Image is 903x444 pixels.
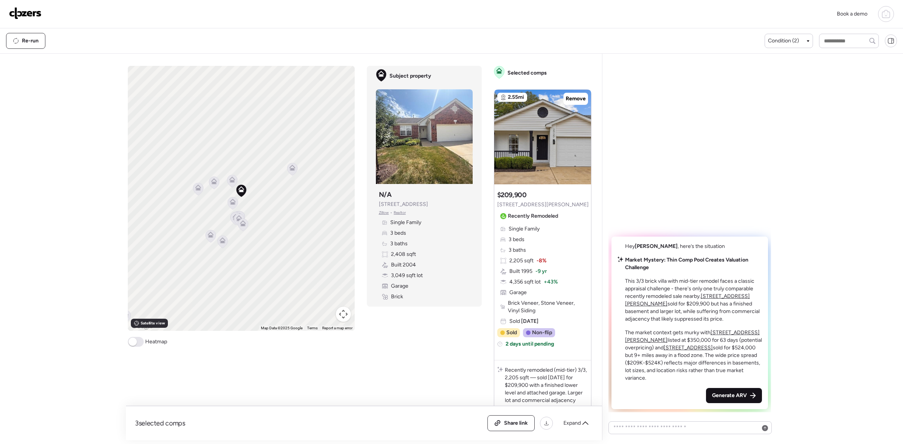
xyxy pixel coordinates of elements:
[391,272,423,279] span: 3,049 sqft lot
[391,261,416,269] span: Built 2004
[390,229,406,237] span: 3 beds
[520,318,538,324] span: [DATE]
[509,257,534,265] span: 2,205 sqft
[509,236,524,243] span: 3 beds
[566,95,586,103] span: Remove
[505,366,588,442] p: Recently remodeled (mid-tier) 3/3, 2,205 sqft — sold [DATE] for $209,900 with a finished lower le...
[379,190,392,199] h3: N/A
[390,240,408,248] span: 3 baths
[625,277,762,323] p: This 3/3 brick villa with mid-tier remodel faces a classic appraisal challenge - there's only one...
[508,299,585,315] span: Brick Veneer, Stone Veneer, Vinyl Siding
[497,190,527,199] h3: $209,900
[712,392,747,399] span: Generate ARV
[535,268,547,275] span: -9 yr
[9,7,42,19] img: Logo
[509,318,538,325] span: Sold
[390,210,392,216] span: •
[506,329,517,337] span: Sold
[537,257,546,265] span: -8%
[145,338,167,346] span: Heatmap
[141,320,165,326] span: Satellite view
[135,419,185,428] span: 3 selected comps
[261,326,303,330] span: Map Data ©2025 Google
[394,210,406,216] span: Realtor
[379,201,428,208] span: [STREET_ADDRESS]
[508,212,558,220] span: Recently Remodeled
[768,37,799,45] span: Condition (2)
[544,278,558,286] span: + 43%
[391,293,403,301] span: Brick
[22,37,39,45] span: Re-run
[635,243,678,249] span: [PERSON_NAME]
[664,344,713,351] a: [STREET_ADDRESS]
[336,307,351,322] button: Map camera controls
[625,257,748,271] strong: Market Mystery: Thin Comp Pool Creates Valuation Challenge
[625,329,762,382] p: The market context gets murky with listed at $350,000 for 63 days (potential overpricing) and sol...
[509,278,541,286] span: 4,356 sqft lot
[391,251,416,258] span: 2,408 sqft
[307,326,318,330] a: Terms (opens in new tab)
[509,289,527,296] span: Garage
[379,210,389,216] span: Zillow
[509,246,526,254] span: 3 baths
[504,419,528,427] span: Share link
[497,201,589,209] span: [STREET_ADDRESS][PERSON_NAME]
[507,69,547,77] span: Selected comps
[322,326,352,330] a: Report a map error
[563,419,581,427] span: Expand
[389,72,431,80] span: Subject property
[130,321,155,331] a: Open this area in Google Maps (opens a new window)
[509,268,532,275] span: Built 1995
[390,219,421,226] span: Single Family
[391,282,408,290] span: Garage
[837,11,867,17] span: Book a demo
[508,93,524,101] span: 2.55mi
[509,225,540,233] span: Single Family
[625,243,725,249] span: Hey , here’s the situation
[506,340,554,348] span: 2 days until pending
[130,321,155,331] img: Google
[532,329,552,337] span: Non-flip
